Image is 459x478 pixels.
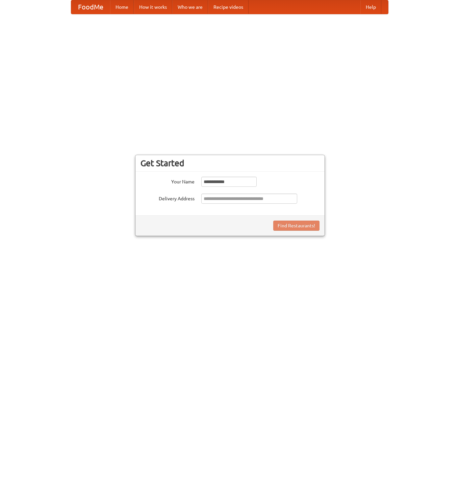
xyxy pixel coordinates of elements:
h3: Get Started [141,158,320,168]
button: Find Restaurants! [273,221,320,231]
label: Your Name [141,177,195,185]
a: Recipe videos [208,0,249,14]
a: Who we are [172,0,208,14]
a: Help [360,0,381,14]
label: Delivery Address [141,194,195,202]
a: Home [110,0,134,14]
a: How it works [134,0,172,14]
a: FoodMe [71,0,110,14]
